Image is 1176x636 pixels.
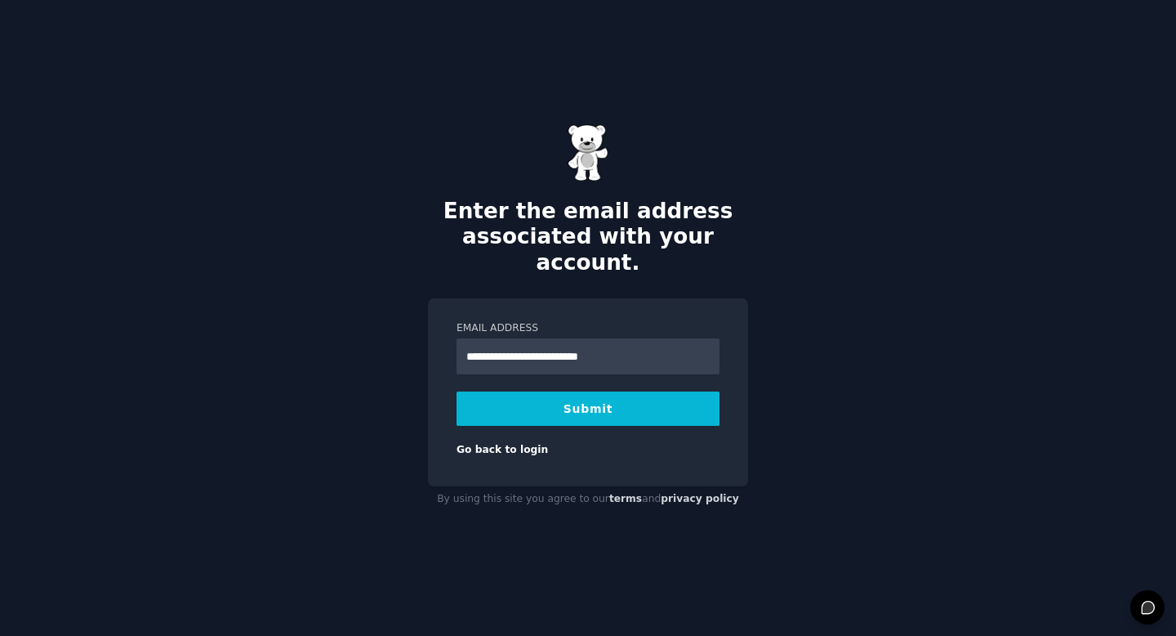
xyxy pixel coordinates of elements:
[661,493,739,504] a: privacy policy
[428,199,748,276] h2: Enter the email address associated with your account.
[428,486,748,513] div: By using this site you agree to our and
[457,444,548,455] a: Go back to login
[609,493,642,504] a: terms
[457,321,719,336] label: Email Address
[457,392,719,426] button: Submit
[568,124,608,181] img: Gummy Bear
